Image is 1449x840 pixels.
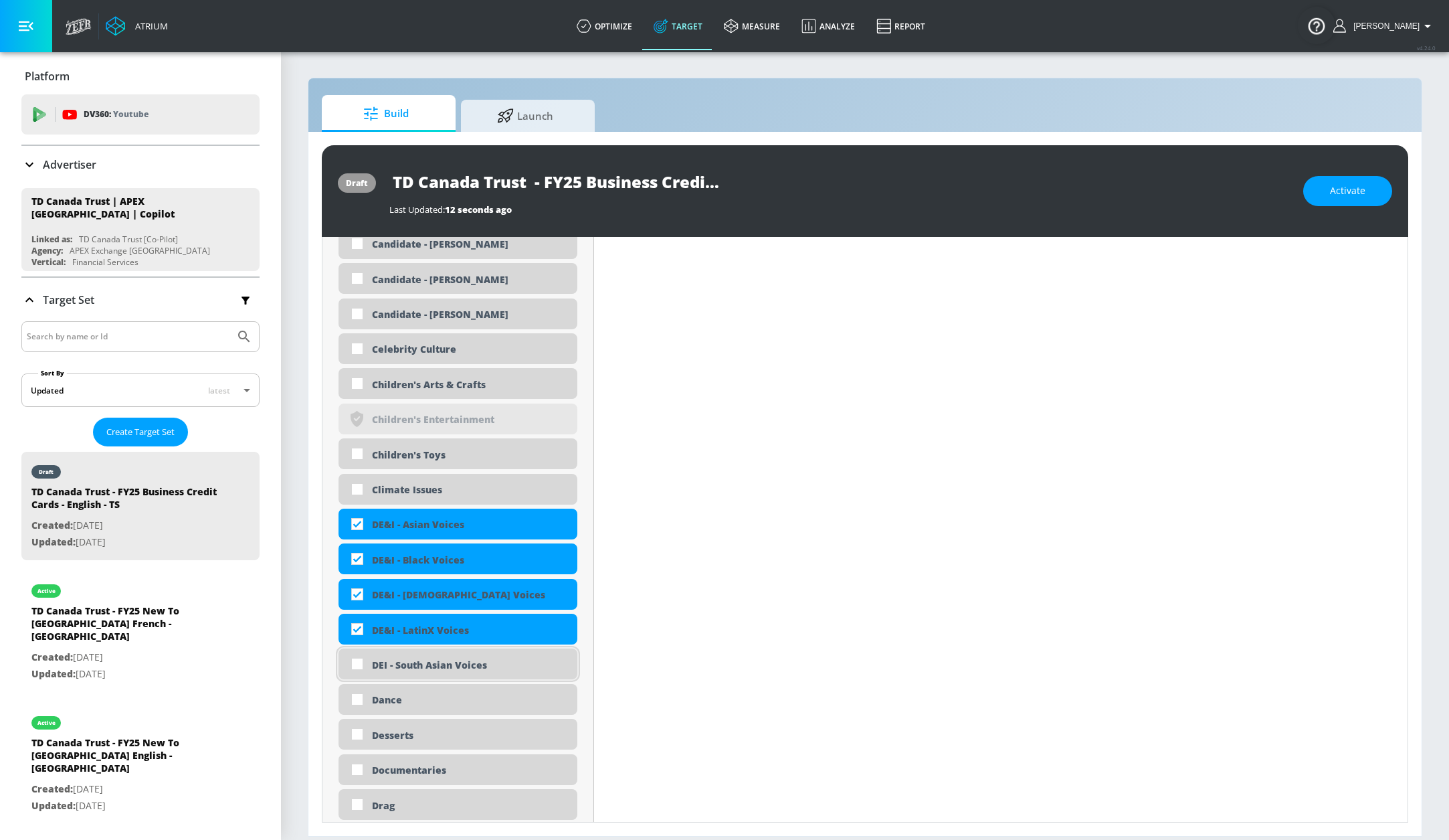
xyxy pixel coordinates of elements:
div: Climate Issues [372,483,567,496]
span: Updated: [31,535,76,548]
div: Advertiser [21,146,260,183]
span: 12 seconds ago [445,203,512,216]
div: Platform [21,58,260,95]
button: [PERSON_NAME] [1333,18,1436,34]
div: DEI - South Asian Voices [372,659,567,671]
div: TD Canada Trust - FY25 Business Credit Cards - English - TS [31,485,219,517]
div: Desserts [372,729,567,742]
span: Created: [31,651,73,663]
p: [DATE] [31,666,219,683]
p: Advertiser [43,157,96,172]
div: DEI - South Asian Voices [339,649,577,679]
div: DE&I - [DEMOGRAPHIC_DATA] Voices [372,588,567,601]
div: active [37,720,56,726]
div: draftTD Canada Trust - FY25 Business Credit Cards - English - TSCreated:[DATE]Updated:[DATE] [21,452,260,560]
div: DE&I - Black Voices [339,543,577,574]
p: Youtube [113,107,149,121]
div: DE&I - LatinX Voices [339,614,577,645]
div: TD Canada Trust | APEX [GEOGRAPHIC_DATA] | Copilot [31,195,237,220]
div: Updated [31,385,64,396]
label: Sort By [38,369,67,377]
div: Candidate - [PERSON_NAME] [372,238,567,250]
div: DE&I - Asian Voices [339,509,577,539]
div: TD Canada Trust | APEX [GEOGRAPHIC_DATA] | CopilotLinked as:TD Canada Trust [Co-Pilot]Agency:APEX... [21,188,260,271]
div: Children's Entertainment [339,404,577,434]
p: [DATE] [31,798,219,815]
div: Children's Toys [339,438,577,469]
div: Celebrity Culture [339,333,577,364]
span: Updated: [31,667,76,680]
div: Celebrity Culture [372,343,567,355]
div: Vertical: [31,256,66,268]
div: Candidate - [PERSON_NAME] [372,308,567,321]
div: Candidate - [PERSON_NAME] [339,299,577,329]
button: Create Target Set [93,418,188,446]
div: TD Canada Trust [Co-Pilot] [79,234,178,245]
span: Activate [1330,183,1365,199]
div: DE&I - Asian Voices [372,518,567,531]
p: [DATE] [31,649,219,666]
span: Create Target Set [106,424,175,440]
p: [DATE] [31,534,219,551]
a: Analyze [791,2,866,50]
div: Dance [372,693,567,706]
span: Build [335,98,437,130]
p: DV360: [84,107,149,122]
div: Desserts [339,719,577,750]
div: draft [346,177,368,189]
div: TD Canada Trust - FY25 New To [GEOGRAPHIC_DATA] English - [GEOGRAPHIC_DATA] [31,736,219,781]
a: Target [643,2,713,50]
div: Documentaries [339,754,577,785]
div: Linked as: [31,234,72,245]
div: activeTD Canada Trust - FY25 New To [GEOGRAPHIC_DATA] English - [GEOGRAPHIC_DATA]Created:[DATE]Up... [21,703,260,824]
p: [DATE] [31,781,219,798]
div: TD Canada Trust - FY25 New To [GEOGRAPHIC_DATA] French - [GEOGRAPHIC_DATA] [31,604,219,649]
a: optimize [566,2,643,50]
div: activeTD Canada Trust - FY25 New To [GEOGRAPHIC_DATA] French - [GEOGRAPHIC_DATA]Created:[DATE]Upd... [21,571,260,692]
span: Created: [31,782,73,795]
div: DE&I - LatinX Voices [372,624,567,637]
div: Agency: [31,245,63,256]
div: Climate Issues [339,474,577,505]
a: Atrium [106,16,168,36]
p: Target Set [43,292,94,307]
div: Children's Entertainment [372,413,567,426]
div: Children's Toys [372,448,567,461]
div: Children's Arts & Crafts [339,368,577,399]
a: Report [866,2,936,50]
p: [DATE] [31,517,219,534]
div: Candidate - [PERSON_NAME] [339,263,577,294]
a: measure [713,2,791,50]
div: APEX Exchange [GEOGRAPHIC_DATA] [70,245,210,256]
div: DV360: Youtube [21,94,260,135]
div: Dance [339,684,577,715]
div: draft [39,469,54,475]
div: Last Updated: [389,203,1290,216]
span: latest [208,385,230,396]
span: v 4.24.0 [1417,44,1436,52]
span: Updated: [31,799,76,812]
div: Candidate - [PERSON_NAME] [339,228,577,259]
button: Activate [1303,176,1392,206]
div: Drag [372,799,567,812]
div: active [37,588,56,594]
div: Candidate - [PERSON_NAME] [372,273,567,286]
span: Launch [474,100,576,132]
div: Atrium [130,20,168,32]
div: Target Set [21,278,260,322]
div: Drag [339,789,577,820]
div: Financial Services [72,256,138,268]
input: Search by name or Id [27,328,229,345]
button: Open Resource Center [1298,7,1335,44]
span: Created: [31,519,73,531]
div: DE&I - Black Voices [372,554,567,566]
p: Platform [25,69,70,84]
div: DE&I - [DEMOGRAPHIC_DATA] Voices [339,579,577,610]
div: Documentaries [372,764,567,776]
div: Children's Arts & Crafts [372,378,567,391]
span: login as: shannan.conley@zefr.com [1348,21,1420,31]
